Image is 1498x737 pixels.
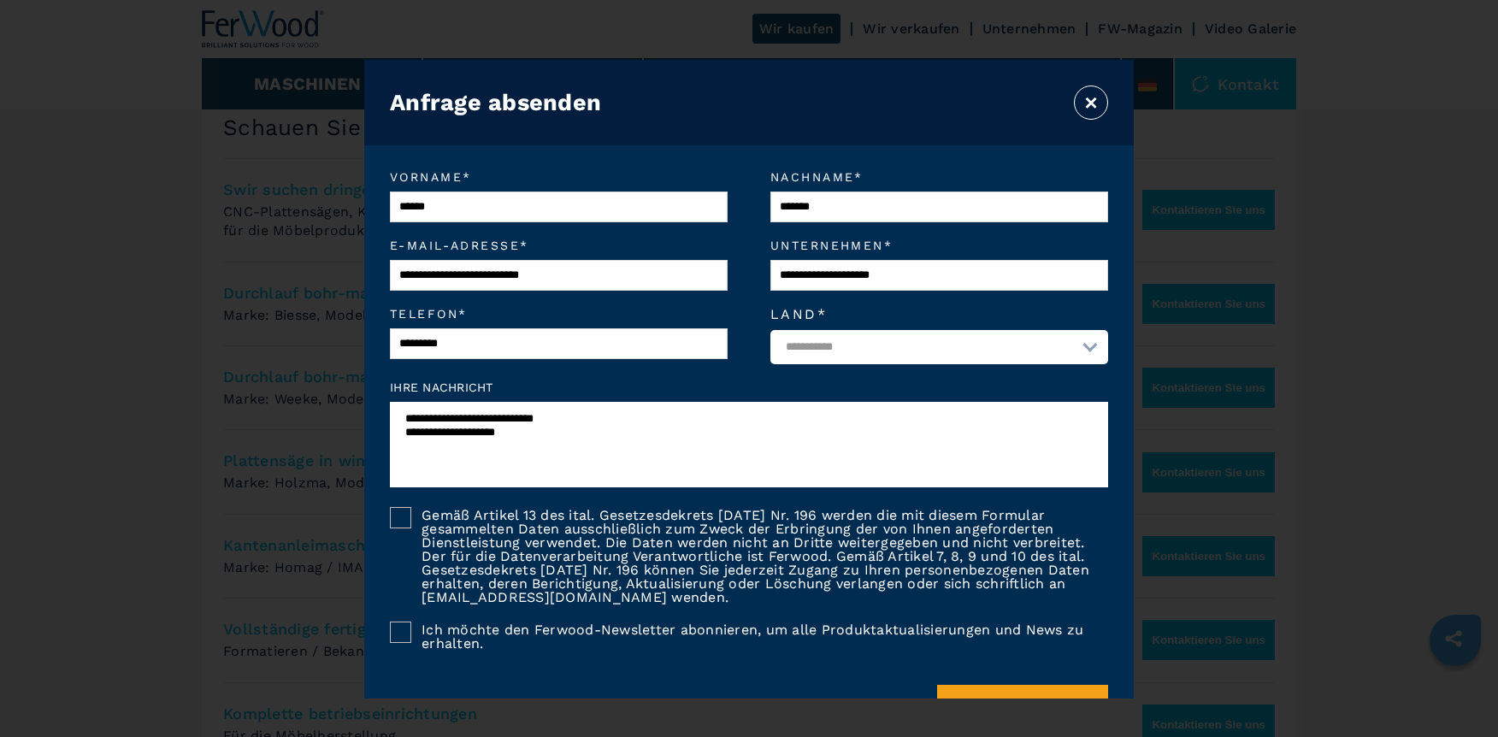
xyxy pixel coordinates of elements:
[770,192,1108,222] input: Nachname*
[390,308,728,320] em: Telefon
[390,381,1108,393] label: Ihre Nachricht
[390,171,728,183] em: Vorname
[390,192,728,222] input: Vorname*
[770,171,1108,183] em: Nachname
[411,507,1108,604] label: Gemäß Artikel 13 des ital. Gesetzesdekrets [DATE] Nr. 196 werden die mit diesem Formular gesammel...
[770,260,1108,291] input: Unternehmen*
[390,89,601,116] h3: Anfrage absenden
[1074,85,1108,120] button: ×
[390,260,728,291] input: E-Mail-Adresse*
[390,239,728,251] em: E-Mail-Adresse
[937,685,1108,728] button: submit-button
[411,622,1108,651] label: Ich möchte den Ferwood-Newsletter abonnieren, um alle Produktaktualisierungen und News zu erhalten.
[390,328,728,359] input: Telefon*
[770,308,1108,321] label: Land
[770,239,1108,251] em: Unternehmen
